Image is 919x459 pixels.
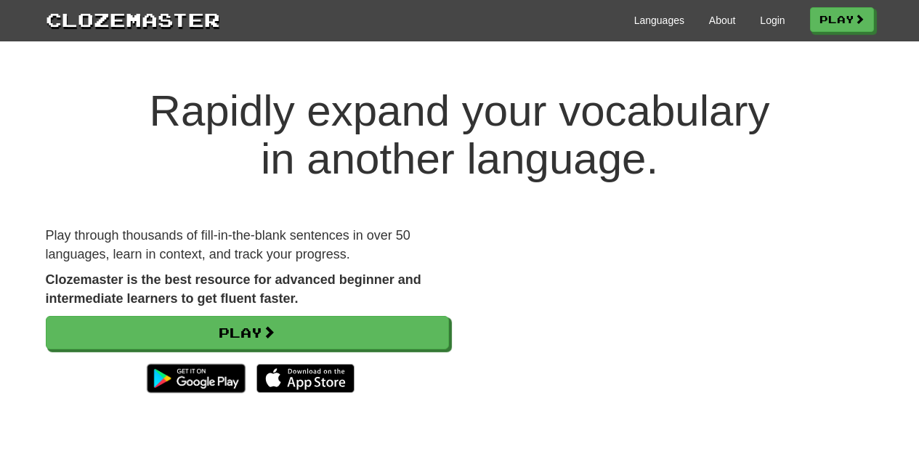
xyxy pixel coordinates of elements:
[139,357,252,400] img: Get it on Google Play
[760,13,785,28] a: Login
[46,272,421,306] strong: Clozemaster is the best resource for advanced beginner and intermediate learners to get fluent fa...
[634,13,684,28] a: Languages
[256,364,355,393] img: Download_on_the_App_Store_Badge_US-UK_135x40-25178aeef6eb6b83b96f5f2d004eda3bffbb37122de64afbaef7...
[46,316,449,349] a: Play
[709,13,736,28] a: About
[46,6,220,33] a: Clozemaster
[810,7,874,32] a: Play
[46,227,449,264] p: Play through thousands of fill-in-the-blank sentences in over 50 languages, learn in context, and...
